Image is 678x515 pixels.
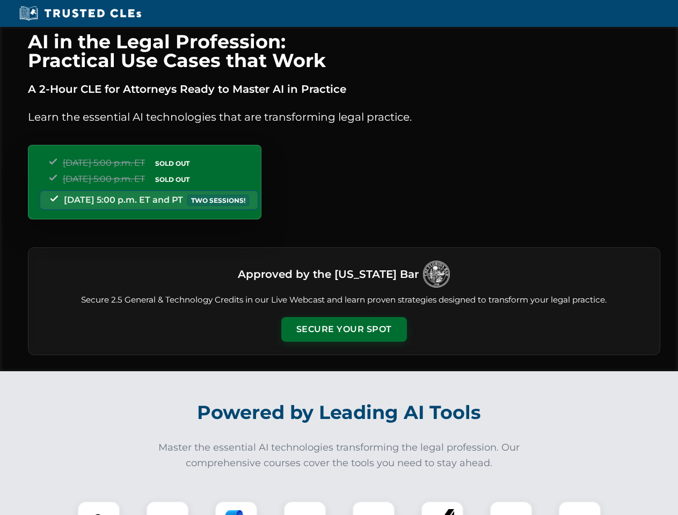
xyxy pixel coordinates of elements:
span: SOLD OUT [151,174,193,185]
span: SOLD OUT [151,158,193,169]
img: Logo [423,261,450,288]
button: Secure Your Spot [281,317,407,342]
p: A 2-Hour CLE for Attorneys Ready to Master AI in Practice [28,80,660,98]
span: [DATE] 5:00 p.m. ET [63,158,145,168]
span: [DATE] 5:00 p.m. ET [63,174,145,184]
h2: Powered by Leading AI Tools [42,394,637,431]
p: Master the essential AI technologies transforming the legal profession. Our comprehensive courses... [151,440,527,471]
p: Secure 2.5 General & Technology Credits in our Live Webcast and learn proven strategies designed ... [41,294,647,306]
h1: AI in the Legal Profession: Practical Use Cases that Work [28,32,660,70]
img: Trusted CLEs [16,5,144,21]
h3: Approved by the [US_STATE] Bar [238,264,419,284]
p: Learn the essential AI technologies that are transforming legal practice. [28,108,660,126]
